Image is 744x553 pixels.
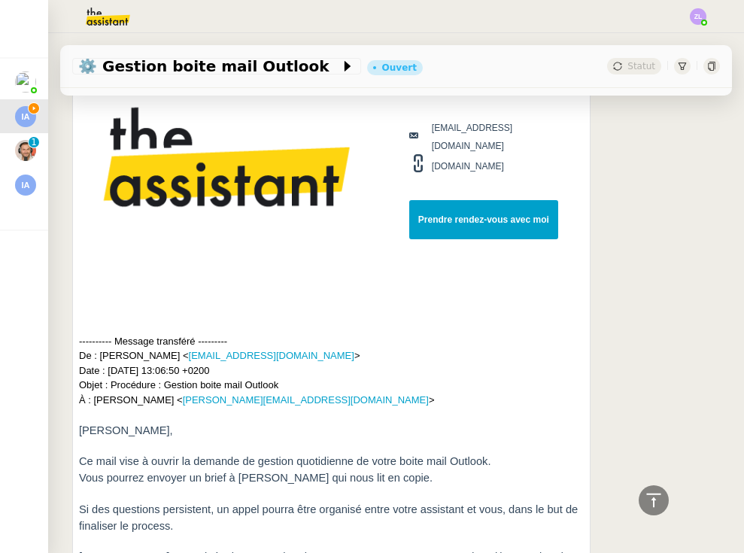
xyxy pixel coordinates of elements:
img: 70aa4f02-4601-41a7-97d6-196d60f82c2f [15,140,36,161]
img: users%2FyQfMwtYgTqhRP2YHWHmG2s2LYaD3%2Favatar%2Fprofile-pic.png [15,71,36,93]
span: ⚙️ Gestion boite mail Outlook [78,59,340,74]
span: Ce mail vise à ouvrir la demande de gestion quotidienne de votre boite mail Outlook. [79,455,490,467]
img: download.png [79,9,375,305]
a: [PERSON_NAME][EMAIL_ADDRESS][DOMAIN_NAME] [183,394,429,406]
span: Si des questions persistent, un appel pourra être organisé entre votre assistant et vous, dans le... [79,503,578,532]
span: [PERSON_NAME], [79,424,173,436]
a: [EMAIL_ADDRESS][DOMAIN_NAME] [189,350,354,361]
span: Vous pourrez envoyer un brief à [PERSON_NAME] qui nous lit en copie. [79,472,433,484]
div: Ouvert [382,63,417,72]
span: Statut [627,61,655,71]
nz-badge-sup: 1 [29,137,39,147]
img: website [409,154,427,172]
a: Prendre rendez-vous avec moi [409,200,558,239]
a: [EMAIL_ADDRESS][DOMAIN_NAME] [432,123,512,151]
img: svg [15,106,36,127]
img: emailAddress [409,131,418,140]
p: 1 [31,137,37,150]
img: svg [15,175,36,196]
a: [DOMAIN_NAME] [432,161,504,172]
img: svg [690,8,706,25]
div: ---------- Message transféré --------- De : [PERSON_NAME] < > Date : [DATE] 13:06:50 +0200 Objet ... [79,334,584,408]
